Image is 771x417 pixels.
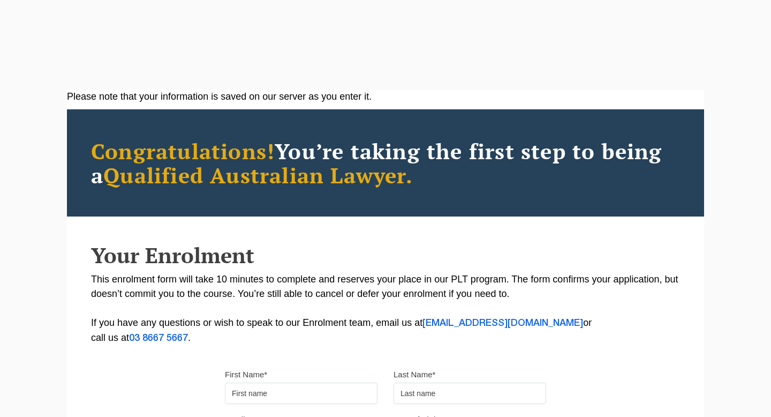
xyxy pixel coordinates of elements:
[394,369,435,380] label: Last Name*
[91,272,680,346] p: This enrolment form will take 10 minutes to complete and reserves your place in our PLT program. ...
[394,383,546,404] input: Last name
[422,319,583,327] a: [EMAIL_ADDRESS][DOMAIN_NAME]
[103,161,413,189] span: Qualified Australian Lawyer.
[225,369,267,380] label: First Name*
[67,90,704,104] div: Please note that your information is saved on our server as you enter it.
[129,334,188,342] a: 03 8667 5667
[225,383,377,404] input: First name
[91,137,275,165] span: Congratulations!
[91,243,680,267] h2: Your Enrolment
[91,139,680,187] h2: You’re taking the first step to being a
